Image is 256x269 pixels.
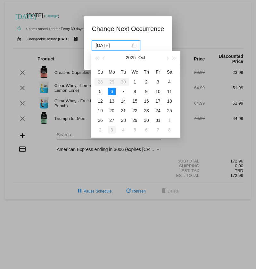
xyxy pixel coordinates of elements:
h1: Change Next Occurrence [92,24,164,34]
td: 10/16/2025 [141,96,152,106]
div: 8 [131,88,139,95]
div: 28 [120,116,127,124]
td: 10/24/2025 [152,106,164,115]
td: 10/2/2025 [141,77,152,87]
td: 11/4/2025 [118,125,129,135]
button: Next month (PageDown) [163,51,170,64]
td: 10/30/2025 [141,115,152,125]
td: 10/27/2025 [106,115,118,125]
td: 10/8/2025 [129,87,141,96]
div: 20 [108,107,116,115]
td: 11/1/2025 [164,115,175,125]
td: 11/8/2025 [164,125,175,135]
div: 9 [143,88,150,95]
input: Select date [96,42,131,49]
div: 7 [120,88,127,95]
div: 3 [108,126,116,134]
button: Oct [138,51,145,64]
td: 10/15/2025 [129,96,141,106]
th: Wed [129,67,141,77]
td: 10/28/2025 [118,115,129,125]
div: 7 [154,126,162,134]
td: 10/29/2025 [129,115,141,125]
div: 5 [96,88,104,95]
div: 2 [143,78,150,86]
div: 23 [143,107,150,115]
td: 10/6/2025 [106,87,118,96]
th: Tue [118,67,129,77]
td: 10/20/2025 [106,106,118,115]
th: Fri [152,67,164,77]
div: 17 [154,97,162,105]
div: 15 [131,97,139,105]
div: 1 [131,78,139,86]
td: 10/9/2025 [141,87,152,96]
div: 13 [108,97,116,105]
td: 10/12/2025 [95,96,106,106]
td: 10/18/2025 [164,96,175,106]
td: 10/1/2025 [129,77,141,87]
div: 21 [120,107,127,115]
button: 2025 [126,51,136,64]
td: 10/10/2025 [152,87,164,96]
div: 19 [96,107,104,115]
div: 25 [166,107,173,115]
td: 10/17/2025 [152,96,164,106]
div: 26 [96,116,104,124]
button: Next year (Control + right) [171,51,178,64]
div: 29 [131,116,139,124]
div: 5 [131,126,139,134]
div: 30 [143,116,150,124]
th: Mon [106,67,118,77]
div: 10 [154,88,162,95]
td: 10/5/2025 [95,87,106,96]
td: 10/31/2025 [152,115,164,125]
th: Thu [141,67,152,77]
div: 2 [96,126,104,134]
td: 11/6/2025 [141,125,152,135]
td: 10/14/2025 [118,96,129,106]
div: 6 [108,88,116,95]
div: 12 [96,97,104,105]
div: 31 [154,116,162,124]
button: Previous month (PageUp) [100,51,107,64]
td: 10/4/2025 [164,77,175,87]
td: 11/3/2025 [106,125,118,135]
div: 8 [166,126,173,134]
div: 11 [166,88,173,95]
th: Sun [95,67,106,77]
td: 10/23/2025 [141,106,152,115]
div: 16 [143,97,150,105]
td: 11/7/2025 [152,125,164,135]
td: 10/3/2025 [152,77,164,87]
td: 11/5/2025 [129,125,141,135]
td: 10/25/2025 [164,106,175,115]
td: 10/19/2025 [95,106,106,115]
td: 10/13/2025 [106,96,118,106]
div: 22 [131,107,139,115]
td: 11/2/2025 [95,125,106,135]
div: 4 [120,126,127,134]
div: 6 [143,126,150,134]
td: 10/7/2025 [118,87,129,96]
div: 1 [166,116,173,124]
div: 14 [120,97,127,105]
td: 10/11/2025 [164,87,175,96]
th: Sat [164,67,175,77]
button: Last year (Control + left) [93,51,100,64]
td: 10/22/2025 [129,106,141,115]
div: 27 [108,116,116,124]
div: 4 [166,78,173,86]
div: 24 [154,107,162,115]
td: 10/21/2025 [118,106,129,115]
div: 3 [154,78,162,86]
td: 10/26/2025 [95,115,106,125]
div: 18 [166,97,173,105]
